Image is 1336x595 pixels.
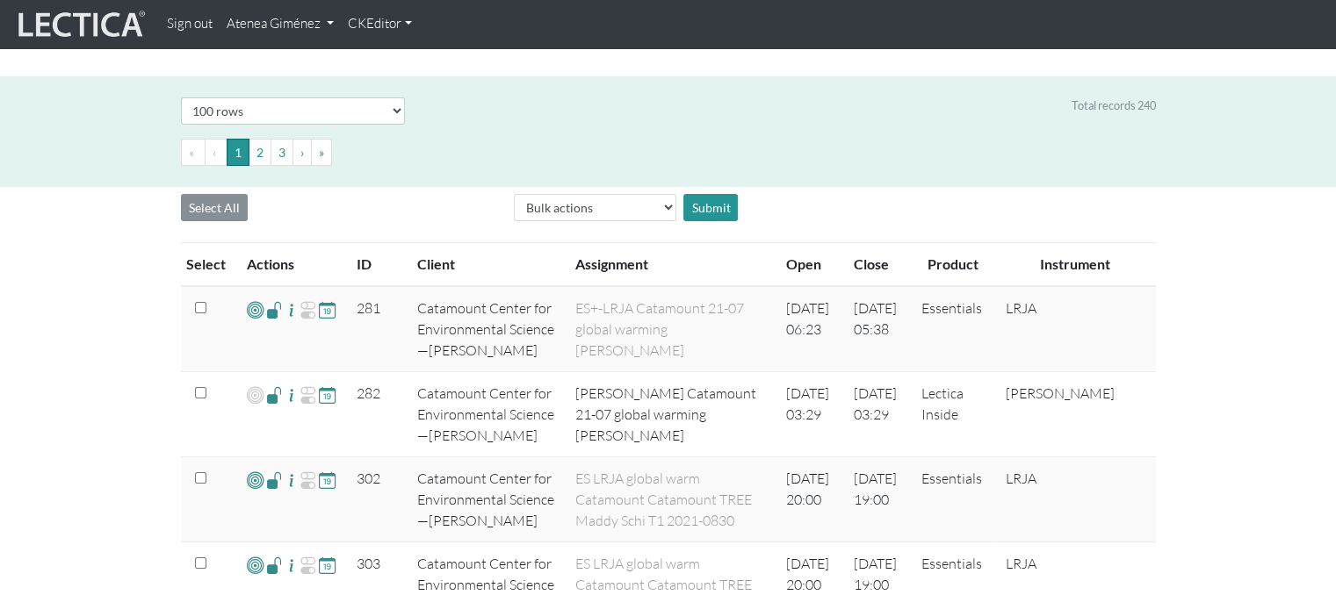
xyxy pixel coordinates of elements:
td: LRJA [994,286,1155,372]
span: Update close date [319,384,336,405]
td: [DATE] 19:00 [843,457,911,542]
td: 302 [346,457,407,542]
span: Assignment Details [283,299,300,320]
button: Select All [181,194,248,221]
th: Product [911,243,994,287]
span: Assignment Details [283,470,300,491]
td: ES+-LRJA Catamount 21-07 global warming [PERSON_NAME] [565,286,776,372]
td: Essentials [911,286,994,372]
th: Open [776,243,843,287]
td: Essentials [911,457,994,542]
span: Add VCoLs [247,299,264,319]
td: [PERSON_NAME] [994,372,1155,457]
span: Add VCoLs [247,470,264,490]
a: Sign out [160,7,220,41]
a: Atenea Giménez [220,7,341,41]
th: ID [346,243,407,287]
th: Actions [236,243,346,287]
button: Go to next page [292,139,312,166]
td: [DATE] 03:29 [776,372,843,457]
button: Go to page 2 [249,139,271,166]
th: Instrument [994,243,1155,287]
td: Catamount Center for Environmental Science—[PERSON_NAME] [407,372,565,457]
th: Client [407,243,565,287]
div: Submit [683,194,738,221]
td: [PERSON_NAME] Catamount 21-07 global warming [PERSON_NAME] [565,372,776,457]
th: Select [181,243,236,287]
span: Access List [266,299,283,319]
td: Catamount Center for Environmental Science—[PERSON_NAME] [407,457,565,542]
span: Access List [266,555,283,575]
span: Access List [266,384,283,405]
span: Add VCoLs [247,555,264,575]
div: Total records 240 [1072,97,1156,114]
a: CKEditor [341,7,419,41]
td: [DATE] 05:38 [843,286,911,372]
button: Go to page 1 [227,139,249,166]
span: Re-open Assignment [300,555,316,576]
span: Update close date [319,470,336,490]
td: [DATE] 20:00 [776,457,843,542]
button: Go to last page [311,139,332,166]
span: Assignment Details [283,384,300,405]
td: LRJA [994,457,1155,542]
span: Assignment Details [283,555,300,576]
td: [DATE] 03:29 [843,372,911,457]
span: Add VCoLs [247,384,264,405]
td: [DATE] 06:23 [776,286,843,372]
span: Re-open Assignment [300,470,316,491]
td: 282 [346,372,407,457]
span: Update close date [319,299,336,319]
ul: Pagination [181,139,1156,166]
span: Update close date [319,555,336,575]
img: lecticalive [14,8,146,41]
th: Assignment [565,243,776,287]
td: ES LRJA global warm Catamount Catamount TREE Maddy Schi T1 2021-0830 [565,457,776,542]
th: Close [843,243,911,287]
span: Re-open Assignment [300,299,316,320]
td: Catamount Center for Environmental Science—[PERSON_NAME] [407,286,565,372]
button: Go to page 3 [271,139,293,166]
span: Re-open Assignment [300,384,316,405]
td: Lectica Inside [911,372,994,457]
span: Access List [266,470,283,490]
td: 281 [346,286,407,372]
